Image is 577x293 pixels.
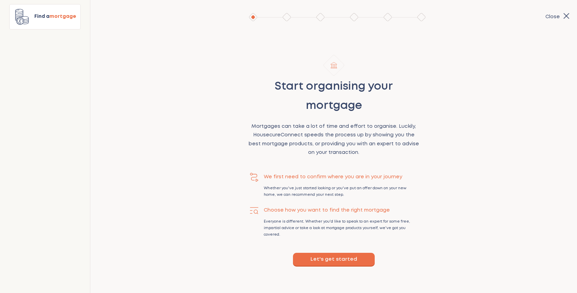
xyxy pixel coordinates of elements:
p: We first need to confirm where you are in your journey [264,173,402,181]
h2: Start organising your mortgage [249,77,419,116]
p: Mortgages can take a lot of time and effort to organise. Luckily, HousecureConnect speeds the pro... [249,122,419,157]
p: Close [545,13,560,21]
button: start [293,253,375,266]
p: Whether you've just started looking or you've put an offer down on your new home, we can recommen... [264,185,419,199]
div: breadcrumbs [249,13,426,21]
p: Choose how you want to find the right mortgage [264,206,390,215]
p: Find a [34,12,76,21]
em: mortgage [49,14,76,19]
button: Close [545,11,570,24]
p: Everyone is different. Whether you'd like to speak to an expert for some free, impartial advice o... [264,218,419,238]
